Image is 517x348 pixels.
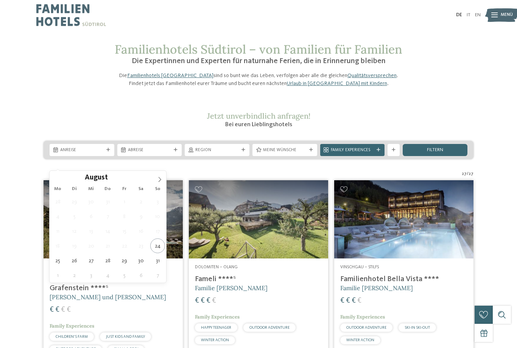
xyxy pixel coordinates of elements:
[128,147,171,153] span: Abreise
[83,187,100,192] span: Mi
[346,326,386,329] span: OUTDOOR ADVENTURE
[84,224,98,238] span: August 13, 2025
[67,238,82,253] span: August 19, 2025
[100,209,115,224] span: August 7, 2025
[462,171,467,177] span: 27
[195,284,268,292] span: Familie [PERSON_NAME]
[340,297,344,305] span: €
[133,187,149,192] span: Sa
[340,314,385,320] span: Family Experiences
[467,12,470,17] a: IT
[50,268,65,283] span: September 1, 2025
[67,306,71,314] span: €
[117,194,132,209] span: August 1, 2025
[56,335,88,339] span: CHILDREN’S FARM
[331,147,374,153] span: Family Experiences
[67,224,82,238] span: August 12, 2025
[195,314,240,320] span: Family Experiences
[212,297,216,305] span: €
[84,253,98,268] span: August 27, 2025
[100,268,115,283] span: September 4, 2025
[347,73,397,78] a: Qualitätsversprechen
[195,147,239,153] span: Region
[60,147,104,153] span: Anreise
[189,180,328,258] img: Familienhotels gesucht? Hier findet ihr die besten!
[195,265,238,269] span: Dolomiten – Olang
[340,275,467,284] h4: Familienhotel Bella Vista ****
[475,12,481,17] a: EN
[150,224,165,238] span: August 17, 2025
[334,180,473,258] img: Familienhotels gesucht? Hier findet ihr die besten!
[405,326,430,329] span: SKI-IN SKI-OUT
[50,253,65,268] span: August 25, 2025
[115,72,402,87] p: Die sind so bunt wie das Leben, verfolgen aber alle die gleichen . Findet jetzt das Familienhotel...
[67,253,82,268] span: August 26, 2025
[456,12,462,17] a: DE
[67,194,82,209] span: Juli 29, 2025
[106,335,145,339] span: JUST KIDS AND FAMILY
[84,209,98,224] span: August 6, 2025
[206,297,210,305] span: €
[150,209,165,224] span: August 10, 2025
[134,209,148,224] span: August 9, 2025
[195,297,199,305] span: €
[501,12,513,18] span: Menü
[469,171,473,177] span: 27
[134,224,148,238] span: August 16, 2025
[225,122,292,128] span: Bei euren Lieblingshotels
[201,326,231,329] span: HAPPY TEENAGER
[61,306,65,314] span: €
[134,238,148,253] span: August 23, 2025
[44,180,183,258] img: Familienhotels gesucht? Hier findet ihr die besten!
[134,194,148,209] span: August 2, 2025
[50,275,177,293] h4: Familienresidence & Suiten Das Grafenstein ****ˢ
[100,187,116,192] span: Do
[340,284,413,292] span: Familie [PERSON_NAME]
[100,194,115,209] span: Juli 31, 2025
[85,175,108,182] span: August
[357,297,361,305] span: €
[134,268,148,283] span: September 6, 2025
[467,171,469,177] span: /
[352,297,356,305] span: €
[50,224,65,238] span: August 11, 2025
[100,253,115,268] span: August 28, 2025
[263,147,307,153] span: Meine Wünsche
[117,268,132,283] span: September 5, 2025
[127,73,213,78] a: Familienhotels [GEOGRAPHIC_DATA]
[50,209,65,224] span: August 4, 2025
[100,224,115,238] span: August 14, 2025
[50,238,65,253] span: August 18, 2025
[108,173,133,181] input: Year
[150,268,165,283] span: September 7, 2025
[100,238,115,253] span: August 21, 2025
[116,187,133,192] span: Fr
[150,194,165,209] span: August 3, 2025
[149,187,166,192] span: So
[84,238,98,253] span: August 20, 2025
[132,57,386,65] span: Die Expertinnen und Experten für naturnahe Ferien, die in Erinnerung bleiben
[249,326,290,329] span: OUTDOOR ADVENTURE
[84,194,98,209] span: Juli 30, 2025
[115,42,402,57] span: Familienhotels Südtirol – von Familien für Familien
[50,293,166,301] span: [PERSON_NAME] und [PERSON_NAME]
[150,253,165,268] span: August 31, 2025
[55,306,59,314] span: €
[346,338,374,342] span: WINTER ACTION
[66,187,83,192] span: Di
[50,306,54,314] span: €
[67,209,82,224] span: August 5, 2025
[207,111,310,121] span: Jetzt unverbindlich anfragen!
[117,253,132,268] span: August 29, 2025
[117,224,132,238] span: August 15, 2025
[346,297,350,305] span: €
[201,297,205,305] span: €
[287,81,387,86] a: Urlaub in [GEOGRAPHIC_DATA] mit Kindern
[150,238,165,253] span: August 24, 2025
[84,268,98,283] span: September 3, 2025
[427,148,443,153] span: filtern
[50,187,66,192] span: Mo
[201,338,229,342] span: WINTER ACTION
[134,253,148,268] span: August 30, 2025
[340,265,379,269] span: Vinschgau – Stilfs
